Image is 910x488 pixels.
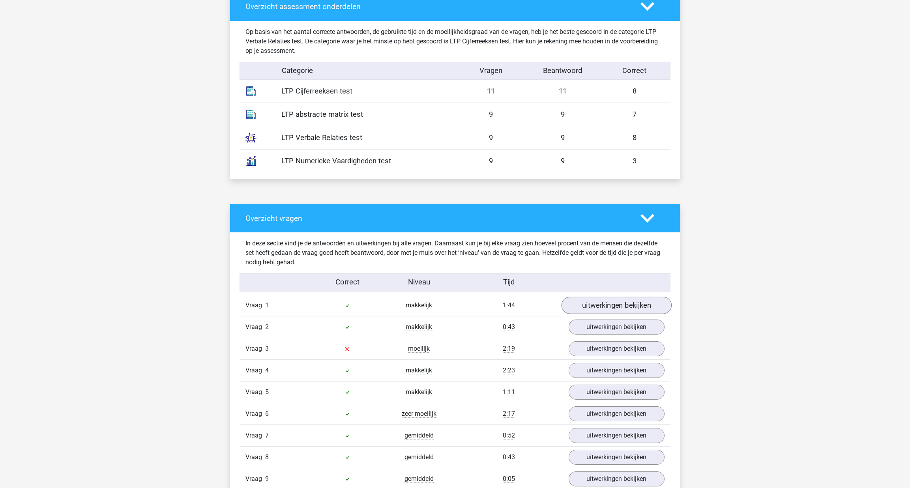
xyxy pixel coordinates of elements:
[241,151,261,171] img: numerical_reasoning.c2aee8c4b37e.svg
[503,301,515,309] span: 1:44
[503,410,515,418] span: 2:17
[265,453,269,461] span: 8
[240,239,670,267] div: In deze sectie vind je de antwoorden en uitwerkingen bij alle vragen. Daarnaast kun je bij elke v...
[527,86,599,97] div: 11
[245,322,265,332] span: Vraag
[406,388,433,396] span: makkelijk
[598,65,670,77] div: Correct
[455,133,527,144] div: 9
[527,109,599,120] div: 9
[241,105,261,124] img: abstract_matrices.1a7a1577918d.svg
[503,366,515,374] span: 2:23
[404,432,434,439] span: gemiddeld
[245,301,265,310] span: Vraag
[503,345,515,353] span: 2:19
[240,27,670,56] div: Op basis van het aantal correcte antwoorden, de gebruikte tijd en de moeilijkheidsgraad van de vr...
[527,65,599,77] div: Beantwoord
[265,388,269,396] span: 5
[265,475,269,482] span: 9
[562,297,672,314] a: uitwerkingen bekijken
[503,323,515,331] span: 0:43
[275,109,455,120] div: LTP abstracte matrix test
[265,323,269,331] span: 2
[569,385,665,400] a: uitwerkingen bekijken
[455,156,527,167] div: 9
[265,432,269,439] span: 7
[265,366,269,374] span: 4
[245,366,265,375] span: Vraag
[569,406,665,421] a: uitwerkingen bekijken
[402,410,436,418] span: zeer moeilijk
[455,277,563,288] div: Tijd
[527,156,599,167] div: 9
[569,341,665,356] a: uitwerkingen bekijken
[241,128,261,148] img: analogies.7686177dca09.svg
[569,471,665,486] a: uitwerkingen bekijken
[599,156,670,167] div: 3
[408,345,430,353] span: moeilijk
[245,431,265,440] span: Vraag
[275,133,455,144] div: LTP Verbale Relaties test
[503,475,515,483] span: 0:05
[241,81,261,101] img: number_sequences.393b09ea44bb.svg
[265,345,269,352] span: 3
[599,86,670,97] div: 8
[503,432,515,439] span: 0:52
[245,409,265,419] span: Vraag
[569,450,665,465] a: uitwerkingen bekijken
[404,453,434,461] span: gemiddeld
[455,109,527,120] div: 9
[503,388,515,396] span: 1:11
[275,156,455,167] div: LTP Numerieke Vaardigheden test
[245,387,265,397] span: Vraag
[245,452,265,462] span: Vraag
[383,277,455,288] div: Niveau
[245,214,629,223] h4: Overzicht vragen
[569,428,665,443] a: uitwerkingen bekijken
[599,109,670,120] div: 7
[527,133,599,144] div: 9
[503,453,515,461] span: 0:43
[265,301,269,309] span: 1
[599,133,670,144] div: 8
[406,323,433,331] span: makkelijk
[455,86,527,97] div: 11
[404,475,434,483] span: gemiddeld
[569,320,665,335] a: uitwerkingen bekijken
[569,363,665,378] a: uitwerkingen bekijken
[265,410,269,417] span: 6
[245,2,629,11] h4: Overzicht assessment onderdelen
[276,65,455,77] div: Categorie
[406,301,433,309] span: makkelijk
[245,344,265,353] span: Vraag
[455,65,527,77] div: Vragen
[245,474,265,484] span: Vraag
[275,86,455,97] div: LTP Cijferreeksen test
[312,277,384,288] div: Correct
[406,366,433,374] span: makkelijk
